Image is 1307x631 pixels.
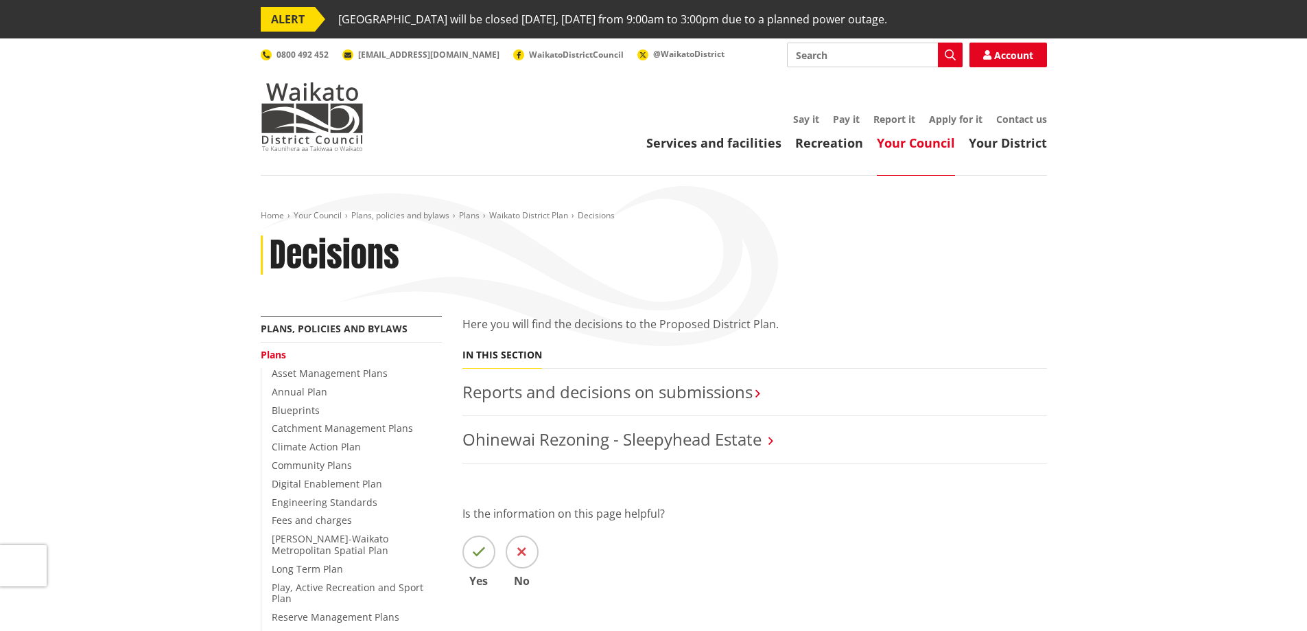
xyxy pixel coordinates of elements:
[276,49,329,60] span: 0800 492 452
[261,82,364,151] img: Waikato District Council - Te Kaunihera aa Takiwaa o Waikato
[272,367,388,380] a: Asset Management Plans
[261,210,1047,222] nav: breadcrumb
[793,113,819,126] a: Say it
[272,496,377,509] a: Engineering Standards
[833,113,860,126] a: Pay it
[338,7,887,32] span: [GEOGRAPHIC_DATA] will be closed [DATE], [DATE] from 9:00am to 3:00pm due to a planned power outage.
[462,428,762,450] a: Ohinewai Rezoning - Sleepyhead Estate
[261,7,315,32] span: ALERT
[261,322,408,335] a: Plans, policies and bylaws
[261,49,329,60] a: 0800 492 452
[489,209,568,221] a: Waikato District Plan
[261,348,286,361] a: Plans
[506,575,539,586] span: No
[272,404,320,417] a: Blueprints
[462,575,495,586] span: Yes
[272,385,327,398] a: Annual Plan
[646,135,781,151] a: Services and facilities
[513,49,624,60] a: WaikatoDistrictCouncil
[272,422,413,435] a: Catchment Management Plans
[969,43,1047,67] a: Account
[996,113,1047,126] a: Contact us
[877,135,955,151] a: Your Council
[929,113,982,126] a: Apply for it
[358,49,499,60] span: [EMAIL_ADDRESS][DOMAIN_NAME]
[342,49,499,60] a: [EMAIL_ADDRESS][DOMAIN_NAME]
[270,236,399,275] h1: Decisions
[462,505,1047,522] p: Is the information on this page helpful?
[272,459,352,472] a: Community Plans
[272,514,352,527] a: Fees and charges
[459,209,480,221] a: Plans
[272,477,382,490] a: Digital Enablement Plan
[261,209,284,221] a: Home
[272,581,423,606] a: Play, Active Recreation and Sport Plan
[529,49,624,60] span: WaikatoDistrictCouncil
[351,209,449,221] a: Plans, policies and bylaws
[272,610,399,623] a: Reserve Management Plans
[637,48,725,60] a: @WaikatoDistrict
[272,532,388,557] a: [PERSON_NAME]-Waikato Metropolitan Spatial Plan
[462,380,753,403] a: Reports and decisions on submissions​
[272,562,343,575] a: Long Term Plan
[795,135,863,151] a: Recreation
[294,209,342,221] a: Your Council
[873,113,915,126] a: Report it
[787,43,963,67] input: Search input
[462,316,1047,349] div: Here you will find the decisions to the Proposed District Plan.
[578,209,615,221] span: Decisions
[969,135,1047,151] a: Your District
[462,349,542,361] h5: In this section
[272,440,361,453] a: Climate Action Plan
[653,48,725,60] span: @WaikatoDistrict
